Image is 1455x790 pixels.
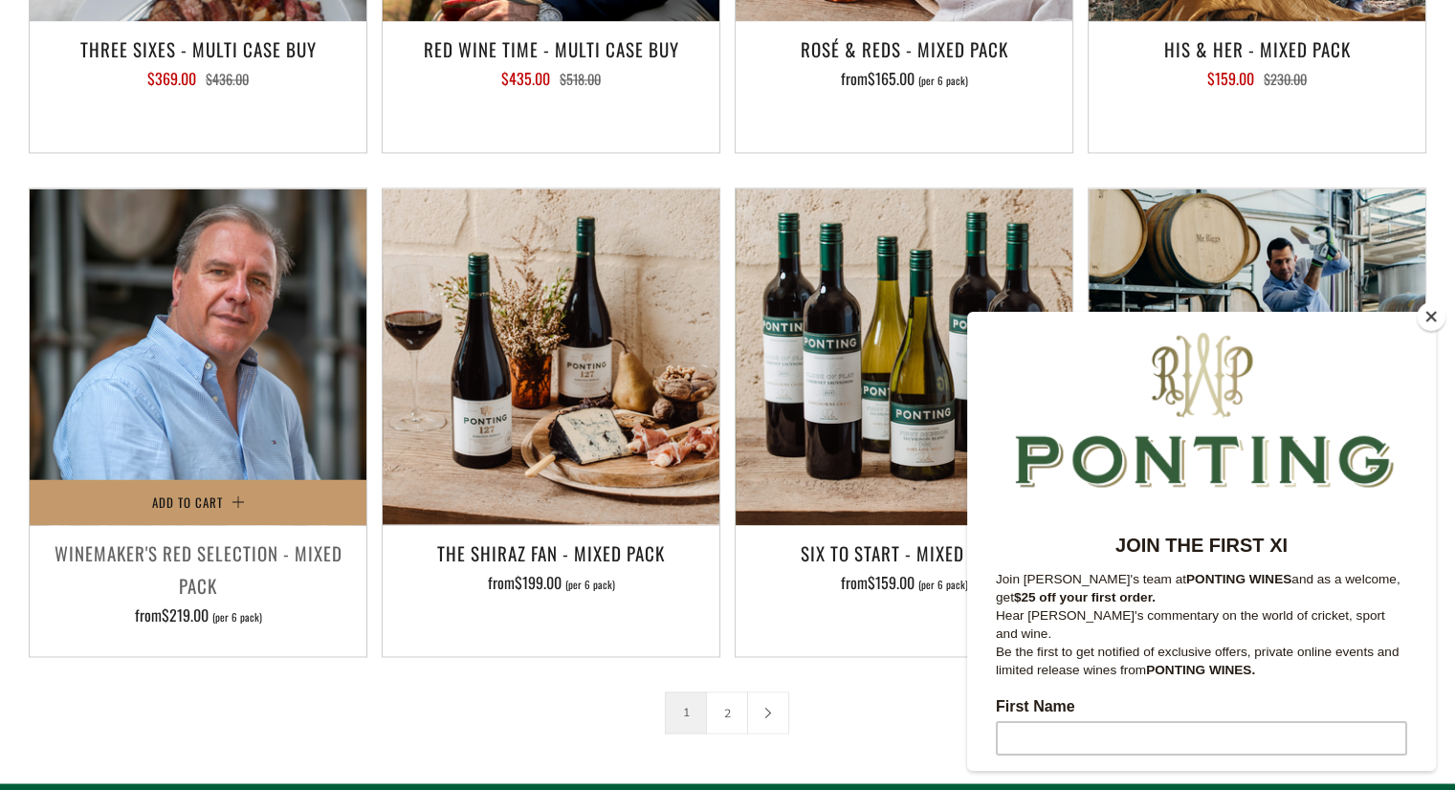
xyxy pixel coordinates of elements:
[29,685,429,768] span: We will send you a confirmation email to subscribe. I agree to sign up to the Ponting Wines newsl...
[147,67,196,90] span: $369.00
[29,331,440,367] p: Be the first to get notified of exclusive offers, private online events and limited release wines...
[29,467,440,490] label: Last Name
[179,351,288,365] strong: PONTING WINES.
[745,33,1063,65] h3: Rosé & Reds - Mixed Pack
[212,612,262,623] span: (per 6 pack)
[501,67,550,90] span: $435.00
[841,571,968,594] span: from
[392,33,710,65] h3: Red Wine Time - Multi Case Buy
[29,386,440,409] label: First Name
[29,295,440,331] p: Hear [PERSON_NAME]'s commentary on the world of cricket, sport and wine.
[383,537,719,632] a: The Shiraz Fan - Mixed Pack from$199.00 (per 6 pack)
[1089,33,1425,128] a: His & Her - Mixed Pack $159.00 $230.00
[488,571,615,594] span: from
[1098,33,1416,65] h3: His & Her - Mixed Pack
[1207,67,1254,90] span: $159.00
[745,537,1063,569] h3: Six To Start - Mixed Pack
[47,278,188,293] strong: $25 off your first order.
[736,537,1072,632] a: Six To Start - Mixed Pack from$159.00 (per 6 pack)
[1264,69,1307,89] span: $230.00
[515,571,562,594] span: $199.00
[219,260,324,274] strong: PONTING WINES
[736,33,1072,128] a: Rosé & Reds - Mixed Pack from$165.00 (per 6 pack)
[29,547,440,570] label: Email
[918,580,968,590] span: (per 6 pack)
[841,67,968,90] span: from
[29,627,440,662] input: Subscribe
[383,33,719,128] a: Red Wine Time - Multi Case Buy $435.00 $518.00
[135,603,262,626] span: from
[918,76,968,86] span: (per 6 pack)
[30,537,366,632] a: Winemaker's Red Selection - Mixed Pack from$219.00 (per 6 pack)
[152,493,223,512] span: Add to Cart
[30,33,366,128] a: Three Sixes - Multi Case Buy $369.00 $436.00
[29,258,440,295] p: Join [PERSON_NAME]'s team at and as a welcome, get
[30,479,366,525] button: Add to Cart
[392,537,710,569] h3: The Shiraz Fan - Mixed Pack
[565,580,615,590] span: (per 6 pack)
[39,33,357,65] h3: Three Sixes - Multi Case Buy
[560,69,601,89] span: $518.00
[868,571,915,594] span: $159.00
[39,537,357,602] h3: Winemaker's Red Selection - Mixed Pack
[665,691,707,734] span: 1
[206,69,249,89] span: $436.00
[707,692,747,733] a: 2
[868,67,915,90] span: $165.00
[162,603,209,626] span: $219.00
[1417,302,1445,331] button: Close
[148,223,320,244] strong: JOIN THE FIRST XI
